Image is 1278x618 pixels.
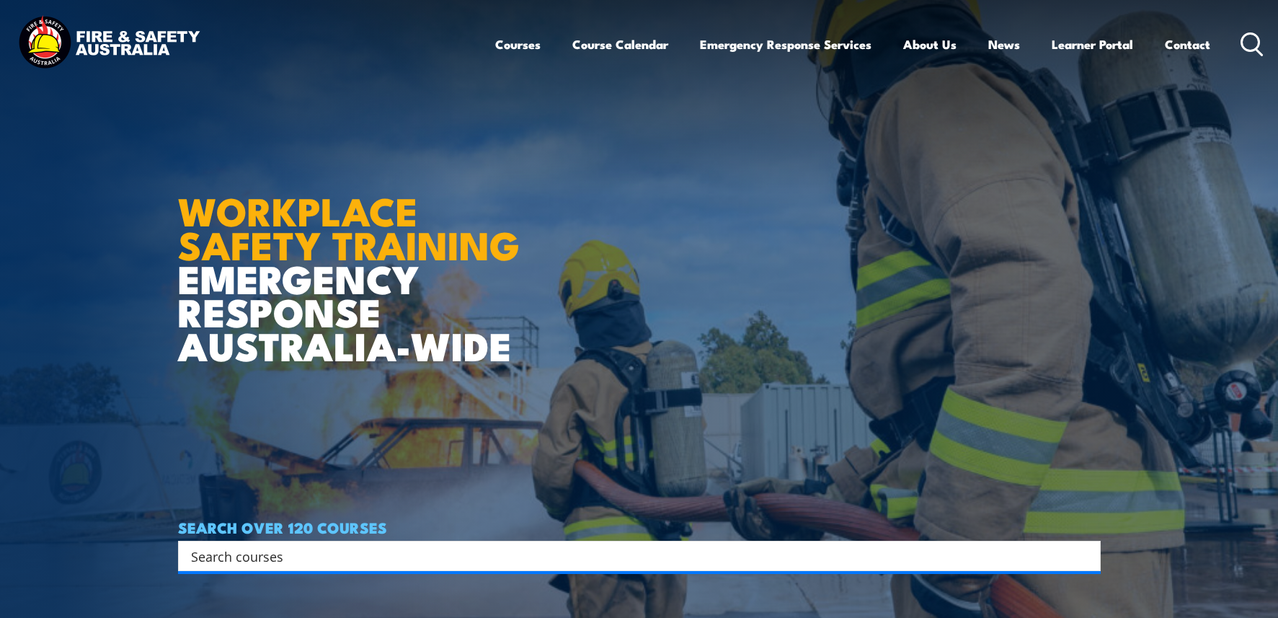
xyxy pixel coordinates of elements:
[178,519,1101,535] h4: SEARCH OVER 120 COURSES
[194,546,1072,566] form: Search form
[988,25,1020,63] a: News
[572,25,668,63] a: Course Calendar
[903,25,957,63] a: About Us
[495,25,541,63] a: Courses
[1075,546,1096,566] button: Search magnifier button
[178,180,520,273] strong: WORKPLACE SAFETY TRAINING
[700,25,871,63] a: Emergency Response Services
[1052,25,1133,63] a: Learner Portal
[1165,25,1210,63] a: Contact
[178,157,531,362] h1: EMERGENCY RESPONSE AUSTRALIA-WIDE
[191,545,1069,567] input: Search input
